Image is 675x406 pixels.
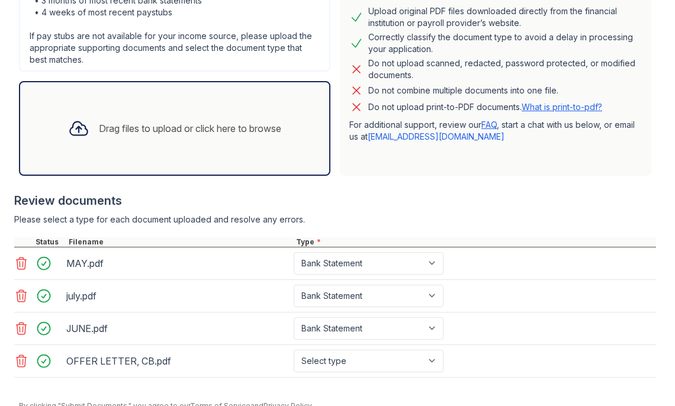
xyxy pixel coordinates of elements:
[66,319,289,338] div: JUNE.pdf
[66,352,289,370] div: OFFER LETTER, CB.pdf
[368,131,504,141] a: [EMAIL_ADDRESS][DOMAIN_NAME]
[522,102,602,112] a: What is print-to-pdf?
[481,120,497,130] a: FAQ
[294,237,656,247] div: Type
[368,101,602,113] p: Do not upload print-to-PDF documents.
[66,237,294,247] div: Filename
[66,254,289,273] div: MAY.pdf
[14,214,656,225] div: Please select a type for each document uploaded and resolve any errors.
[368,31,642,55] div: Correctly classify the document type to avoid a delay in processing your application.
[99,121,281,136] div: Drag files to upload or click here to browse
[14,192,656,209] div: Review documents
[368,83,558,98] div: Do not combine multiple documents into one file.
[66,286,289,305] div: july.pdf
[349,119,642,143] p: For additional support, review our , start a chat with us below, or email us at
[33,237,66,247] div: Status
[368,5,642,29] div: Upload original PDF files downloaded directly from the financial institution or payroll provider’...
[368,57,642,81] div: Do not upload scanned, redacted, password protected, or modified documents.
